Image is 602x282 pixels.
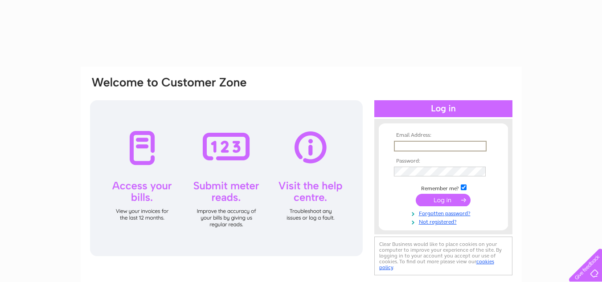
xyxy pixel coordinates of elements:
[392,158,495,164] th: Password:
[394,208,495,217] a: Forgotten password?
[392,132,495,139] th: Email Address:
[416,194,471,206] input: Submit
[394,217,495,225] a: Not registered?
[379,258,494,270] a: cookies policy
[392,183,495,192] td: Remember me?
[374,237,512,275] div: Clear Business would like to place cookies on your computer to improve your experience of the sit...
